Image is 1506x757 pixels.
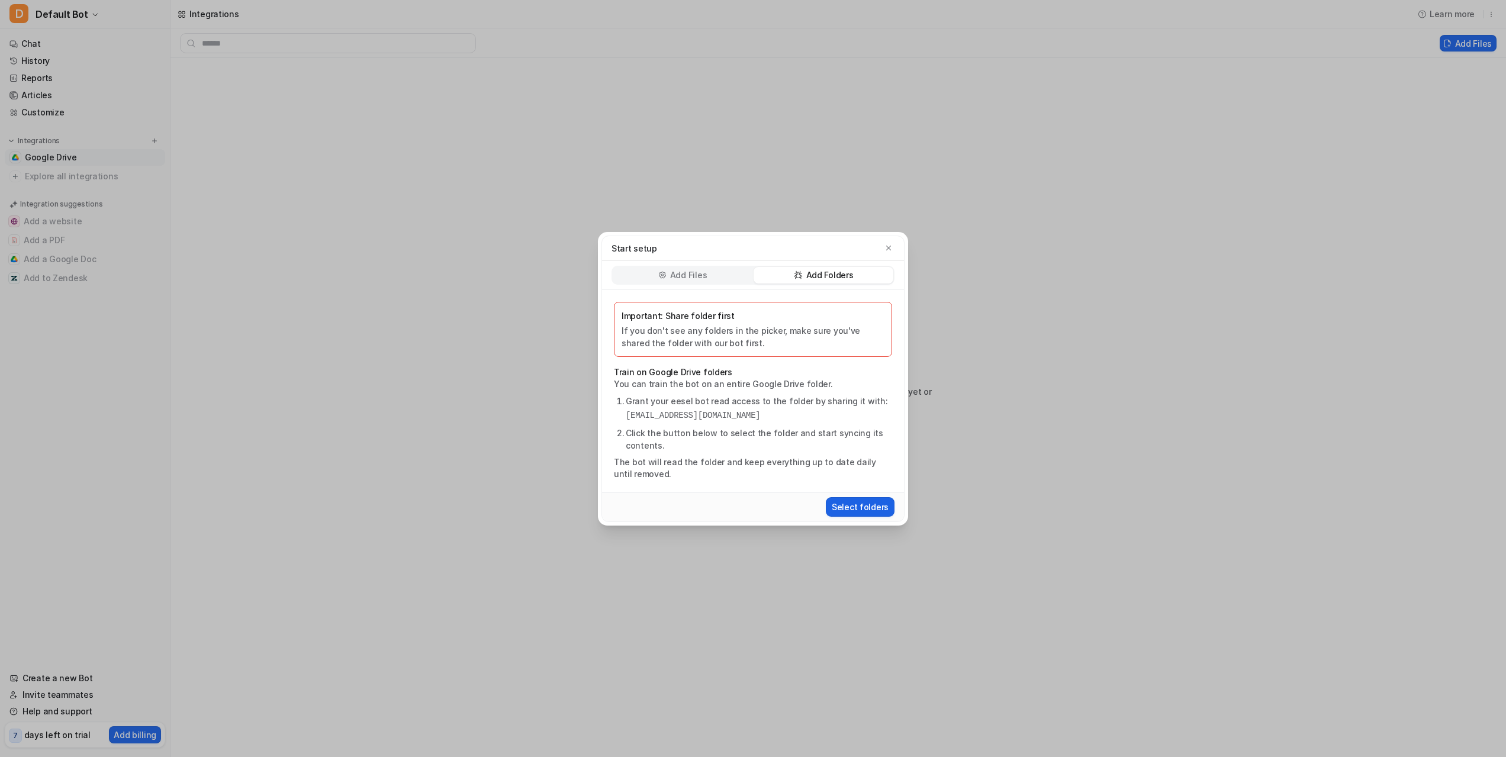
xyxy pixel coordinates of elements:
[622,310,884,322] p: Important: Share folder first
[626,427,892,452] li: Click the button below to select the folder and start syncing its contents.
[614,378,892,390] p: You can train the bot on an entire Google Drive folder.
[826,497,894,517] button: Select folders
[614,366,892,378] p: Train on Google Drive folders
[670,269,707,281] p: Add Files
[626,410,892,422] pre: [EMAIL_ADDRESS][DOMAIN_NAME]
[622,324,884,349] p: If you don't see any folders in the picker, make sure you've shared the folder with our bot first.
[612,242,657,255] p: Start setup
[614,456,892,480] p: The bot will read the folder and keep everything up to date daily until removed.
[806,269,854,281] p: Add Folders
[626,395,892,422] li: Grant your eesel bot read access to the folder by sharing it with:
